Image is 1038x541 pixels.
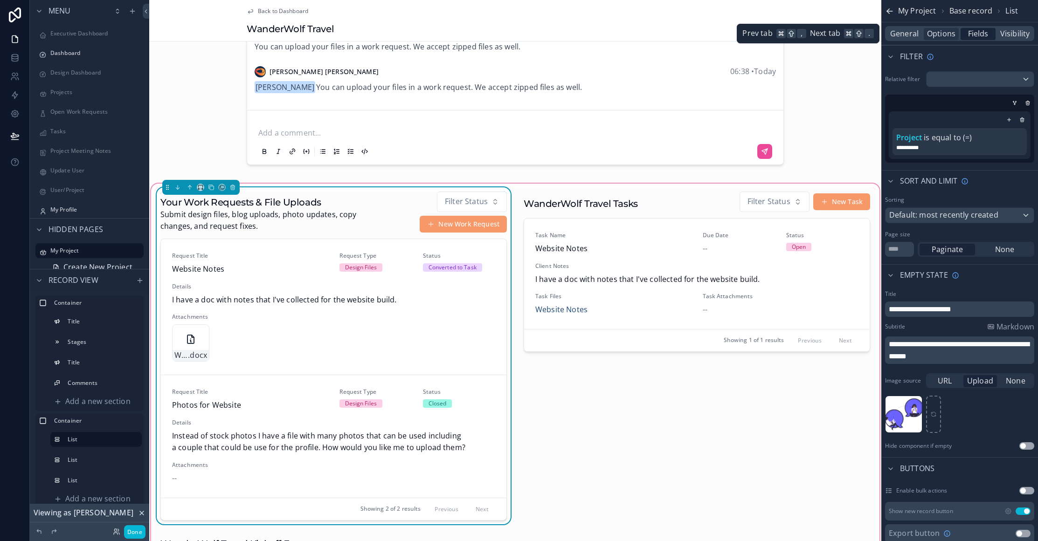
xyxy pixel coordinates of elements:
span: Options [927,28,955,40]
label: Sorting [885,196,904,204]
div: scrollable content [30,291,149,507]
span: Request Type [339,388,412,396]
span: General [890,28,919,40]
span: Prev tab [742,27,772,40]
span: Empty state [900,269,948,281]
label: List [68,456,138,464]
div: Show new record button [889,507,953,515]
label: Title [68,359,138,366]
span: Add a new section [65,396,131,408]
span: Filter [900,51,923,63]
label: Title [885,290,897,298]
a: Dashboard [35,46,144,61]
label: Page size [885,231,910,238]
span: Visibility [1000,28,1030,40]
span: Request Title [172,388,328,396]
span: Website-Notes [174,349,188,362]
label: Stages [68,338,138,346]
a: Tasks [35,124,144,139]
span: Sort And Limit [900,175,957,187]
span: Paginate [932,244,963,256]
span: Request Type [339,252,412,260]
span: Base record [949,5,993,17]
div: scrollable content [885,301,1034,317]
label: Relative filter [885,75,922,83]
span: Attachments [172,461,495,469]
span: Filter Status [445,196,488,208]
span: .docx [188,349,207,362]
span: Next tab [810,27,840,40]
label: User/Project [50,186,142,194]
label: Container [54,299,140,307]
span: Status [423,252,495,260]
a: Open Work Requests [35,104,144,119]
span: Submit design files, blog uploads, photo updates, copy changes, and request fixes. [160,209,380,233]
span: Viewing as [PERSON_NAME] [34,507,133,519]
a: Project Meeting Notes [35,144,144,158]
span: , [798,30,805,37]
span: Record view [48,274,98,286]
label: List [68,477,138,484]
span: Request Title [172,252,328,260]
label: Update User [50,167,142,174]
label: Comments [68,379,138,387]
span: Photos for Website [172,399,328,411]
span: URL [938,375,952,387]
a: Executive Dashboard [35,26,144,41]
span: Back to Dashboard [258,7,308,15]
label: Project Meeting Notes [50,147,142,155]
button: Done [124,525,145,539]
span: Create New Project [63,261,132,274]
span: Add a new section [65,493,131,505]
div: Design Files [345,263,377,272]
a: Back to Dashboard [247,7,308,15]
label: Enable bulk actions [896,487,947,494]
a: Update User [35,163,144,178]
span: None [995,244,1015,256]
span: Website Notes [172,263,328,275]
span: Instead of stock photos I have a file with many photos that can be used including a couple that c... [172,430,495,454]
label: My Project [50,247,138,254]
span: Status [423,388,495,396]
a: Projects [35,85,144,100]
span: Buttons [900,463,934,475]
label: List [68,436,134,443]
label: Dashboard [50,49,142,57]
button: New Work Request [420,216,507,233]
a: Markdown [987,321,1034,333]
label: Container [54,417,140,425]
span: -- [172,473,177,485]
span: is equal to (=) [924,132,972,143]
span: List [1005,5,1018,17]
a: My Project [35,243,144,258]
div: Design Files [345,399,377,408]
label: Title [68,318,138,325]
span: Attachments [172,313,495,321]
span: My Project [898,5,936,17]
label: Executive Dashboard [50,30,142,37]
span: Project [896,132,922,143]
span: . [865,30,873,37]
div: scrollable content [885,336,1034,364]
label: Open Work Requests [50,108,142,116]
label: My Profile [50,206,142,213]
span: Upload [967,375,993,387]
span: Markdown [996,321,1034,333]
button: Default: most recently created [885,207,1034,223]
label: Tasks [50,128,142,135]
span: Fields [968,28,989,40]
label: Subtitle [885,323,905,330]
h1: Your Work Requests & File Uploads [160,196,380,209]
a: My Profile [35,202,144,217]
div: Converted to Task [429,263,477,272]
a: Design Dashboard [35,65,144,80]
label: Projects [50,89,142,96]
span: None [1006,375,1025,387]
div: Hide component if empty [885,442,952,450]
div: Closed [429,399,447,408]
span: Showing 2 of 2 results [360,505,421,513]
a: Create New Project [47,260,144,275]
span: Hidden pages [48,224,103,236]
label: Image source [885,377,922,384]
